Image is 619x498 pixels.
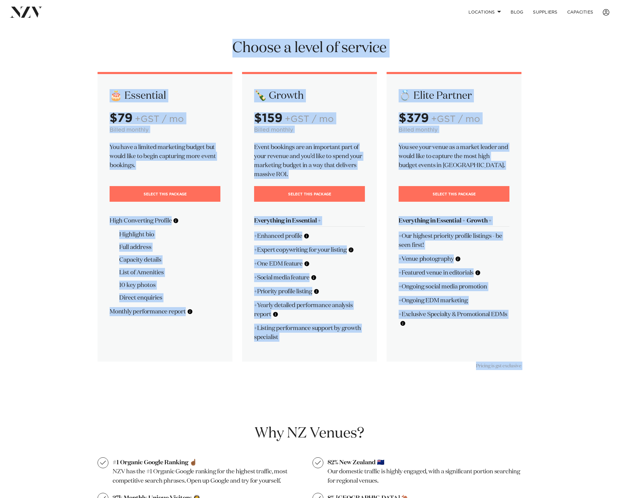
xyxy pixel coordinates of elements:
small: Pricing is gst exclusive [476,364,521,368]
p: +Exclusive Specialty & Promotional EDMs [399,310,509,328]
li: Capacity details [119,255,220,264]
h2: Why NZ Venues? [98,424,521,443]
span: +GST / mo [285,115,334,124]
p: +One EDM feature [254,259,365,268]
a: Select This Package [110,186,220,202]
p: High Converting Profile [110,216,220,225]
p: +Listing performance support by growth specialist [254,324,365,342]
p: +Expert copywriting for your listing [254,245,365,254]
p: +Featured venue in editorials [399,268,509,277]
p: NZV has the #1 Organic Google ranking for the highest traffic, most competitive search phrases. O... [113,467,306,486]
p: +Ongoing social media promotion [399,282,509,291]
p: Monthly performance report [110,307,220,316]
p: +Enhanced profile [254,232,365,241]
li: Full address [119,243,220,252]
li: List of Amenities [119,268,220,277]
p: You have a limited marketing budget but would like to begin capturing more event bookings. [110,143,220,170]
strong: 82% New Zealand 🇳🇿 [328,459,384,465]
img: nzv-logo.png [10,7,42,17]
h2: 🍾 Growth [254,89,365,102]
a: BLOG [506,6,528,19]
p: +Social media feature [254,273,365,282]
small: Billed monthly [110,127,149,133]
p: +Priority profile listing [254,287,365,296]
p: +Our highest priority profile listings - be seen first! [399,232,509,250]
h1: Choose a level of service [98,39,521,58]
strong: $379 [399,112,429,124]
p: +Venue photography [399,254,509,263]
li: 10 key photos [119,281,220,290]
h2: 💍 Elite Partner [399,89,509,102]
strong: $79 [110,112,132,124]
li: Direct enquiries [119,293,220,302]
p: +Yearly detailed performance analysis report [254,301,365,319]
strong: #1 Organic Google Ranking ☝🏾 [113,459,197,465]
span: +GST / mo [431,115,480,124]
p: You see your venue as a market leader and would like to capture the most high budget events in [G... [399,143,509,170]
li: Highlight bio [119,230,220,239]
a: Capacities [562,6,598,19]
small: Billed monthly [399,127,438,133]
strong: $159 [254,112,282,124]
p: Our domestic traffic is highly engaged, with a significant portion searching for regional venues. [328,467,521,486]
h2: 🎂 Essential [110,89,220,102]
a: SUPPLIERS [528,6,562,19]
strong: Everything in Essential + Growth + [399,218,492,224]
a: Select This Package [399,186,509,202]
a: Locations [464,6,506,19]
span: +GST / mo [135,115,184,124]
p: +Ongoing EDM marketing [399,296,509,305]
small: Billed monthly [254,127,293,133]
p: Event bookings are an important part of your revenue and you’d like to spend your marketing budge... [254,143,365,179]
strong: Everything in Essential + [254,218,321,224]
a: Select This Package [254,186,365,202]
